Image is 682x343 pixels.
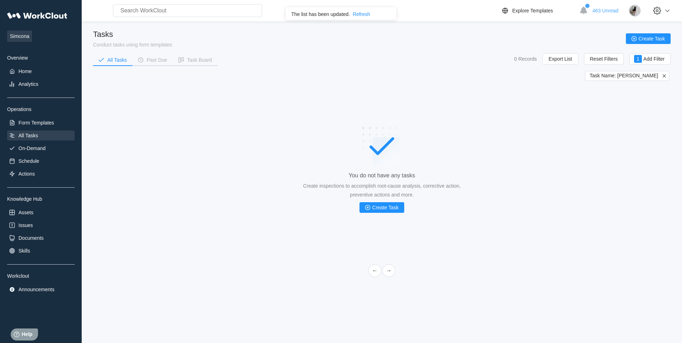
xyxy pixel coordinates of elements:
button: Export List [542,53,578,65]
div: 0 Records [514,56,537,62]
div: Overview [7,55,75,61]
a: Previous page [368,264,381,277]
button: Create Task [626,33,671,44]
a: Schedule [7,156,75,166]
div: Refresh [353,11,370,17]
div: Create inspections to accomplish root-cause analysis, corrective action, preventive actions and m... [293,182,471,199]
span: Simcona [7,31,32,42]
div: Knowledge Hub [7,196,75,202]
span: Task Name: [PERSON_NAME] [590,73,658,79]
div: You do not have any tasks [348,172,415,179]
div: The list has been updated. [291,11,350,17]
img: stormageddon_tree.jpg [629,5,641,17]
div: Workclout [7,273,75,279]
div: Form Templates [18,120,54,126]
a: All Tasks [7,131,75,140]
a: Home [7,66,75,76]
div: Conduct tasks using form templates [93,42,172,48]
a: On-Demand [7,143,75,153]
div: All Tasks [18,133,38,138]
button: Reset Filters [584,53,624,65]
div: Skills [18,248,30,254]
a: Explore Templates [501,6,576,15]
a: Issues [7,220,75,230]
a: Assets [7,208,75,217]
button: Past Due [132,55,173,65]
button: All Tasks [93,55,132,65]
div: Documents [18,235,44,241]
div: All Tasks [107,57,127,62]
div: Operations [7,106,75,112]
span: Create Task [639,36,665,41]
a: Documents [7,233,75,243]
div: Analytics [18,81,38,87]
div: Schedule [18,158,39,164]
span: Reset Filters [590,56,618,61]
button: Create Task [359,202,404,213]
button: Task Board [173,55,218,65]
div: Task Board [187,57,212,62]
input: Search WorkClout [113,4,262,17]
span: Export List [548,56,572,61]
div: Tasks [93,30,172,39]
div: Announcements [18,287,54,292]
div: Issues [18,222,33,228]
a: Analytics [7,79,75,89]
div: Assets [18,210,33,215]
div: Home [18,68,32,74]
button: close [389,10,394,16]
div: On-Demand [18,145,45,151]
a: Skills [7,246,75,256]
button: 1Add Filter [629,53,671,65]
span: 463 Unread [592,8,618,13]
span: Create Task [372,205,399,210]
div: Past Due [147,57,167,62]
div: 1 [634,55,642,63]
a: Form Templates [7,118,75,128]
a: Actions [7,169,75,179]
div: Explore Templates [512,8,553,13]
div: Actions [18,171,35,177]
a: Next page [382,264,395,277]
a: Announcements [7,284,75,294]
span: Add Filter [643,56,665,61]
